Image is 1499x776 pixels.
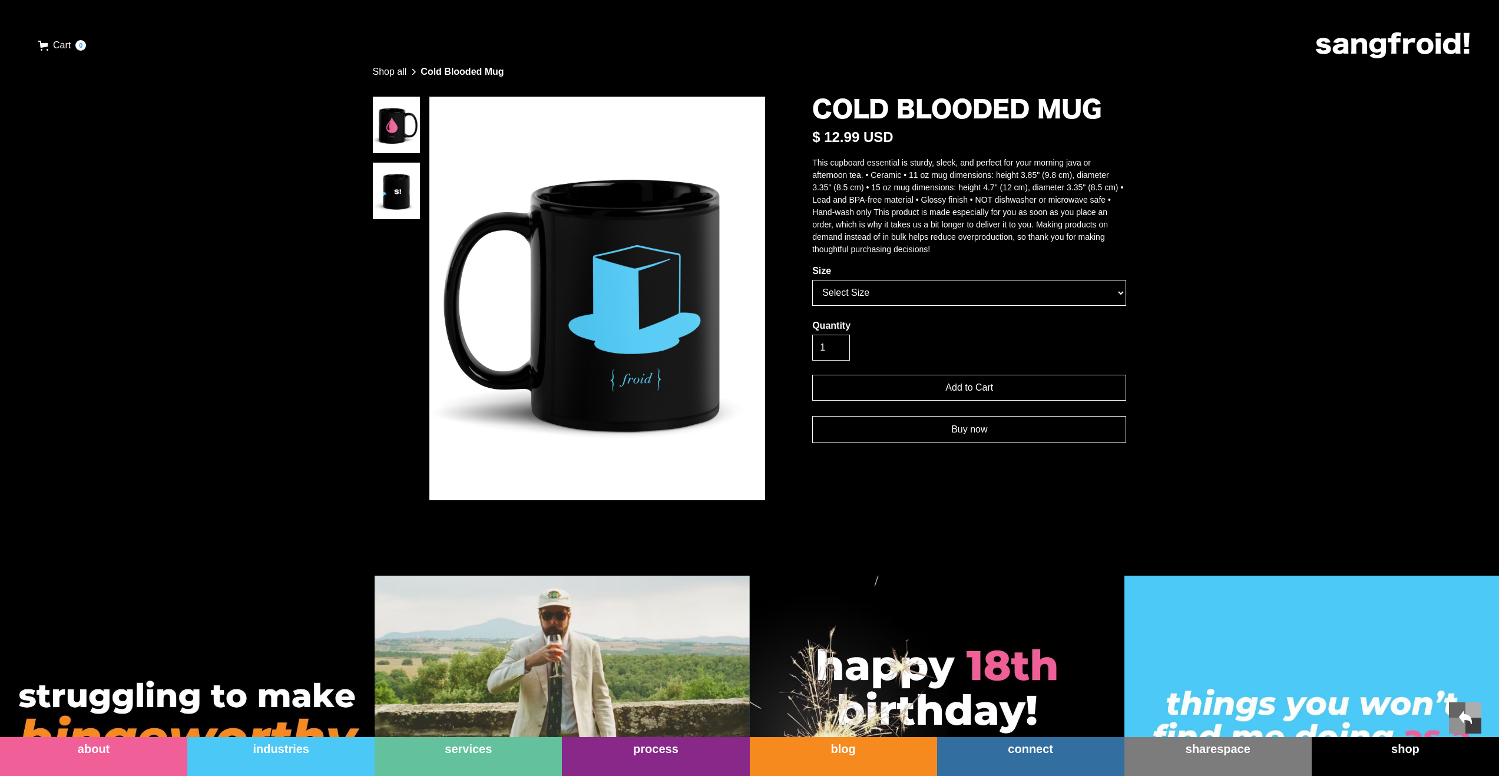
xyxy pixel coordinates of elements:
[812,265,1126,277] label: Size
[750,737,937,776] a: blog
[812,320,1126,332] label: Quantity
[1124,742,1312,756] div: sharespace
[750,742,937,756] div: blog
[375,742,562,756] div: services
[812,127,1126,147] div: $ 12.99 USD
[75,40,86,51] div: 0
[812,416,1126,443] a: Buy now
[373,66,407,78] a: Shop all
[375,737,562,776] a: services
[562,737,749,776] a: process
[937,737,1124,776] a: connect
[1312,742,1499,756] div: shop
[812,97,1126,125] h1: Cold Blooded Mug
[937,742,1124,756] div: connect
[187,737,375,776] a: industries
[1316,32,1470,58] img: logo
[421,66,504,78] a: Cold Blooded Mug
[187,742,375,756] div: industries
[53,39,71,51] div: Cart
[29,34,95,57] a: Open cart
[812,157,1126,256] p: This cupboard essential is sturdy, sleek, and perfect for your morning java or afternoon tea. • C...
[812,375,1126,401] input: Add to Cart
[1124,737,1312,776] a: sharespace
[562,742,749,756] div: process
[1312,737,1499,776] a: shop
